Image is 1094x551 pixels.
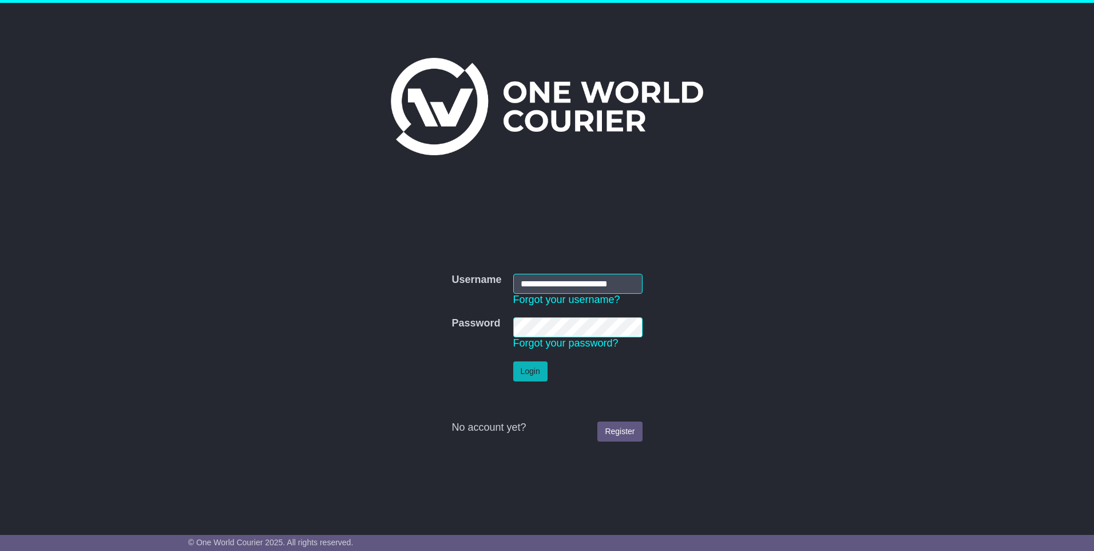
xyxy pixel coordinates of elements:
label: Password [451,317,500,330]
div: No account yet? [451,422,642,434]
label: Username [451,274,501,286]
span: © One World Courier 2025. All rights reserved. [188,538,354,547]
a: Register [597,422,642,442]
img: One World [391,58,703,155]
button: Login [513,361,548,381]
a: Forgot your password? [513,337,619,349]
a: Forgot your username? [513,294,620,305]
